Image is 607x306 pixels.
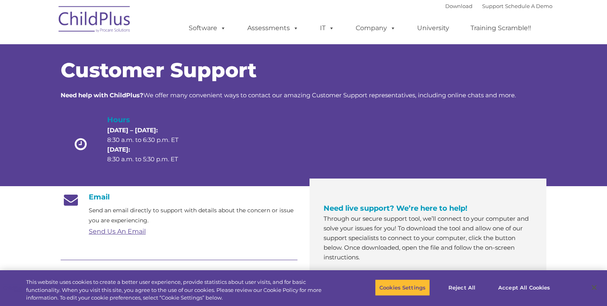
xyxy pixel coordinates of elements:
strong: [DATE]: [107,146,130,153]
a: IT [312,20,342,36]
a: Software [181,20,234,36]
a: Assessments [239,20,307,36]
strong: Need help with ChildPlus? [61,91,143,99]
h4: Email [61,193,297,201]
button: Accept All Cookies [494,279,554,296]
strong: [DATE] – [DATE]: [107,126,158,134]
button: Close [585,279,603,296]
p: 8:30 a.m. to 6:30 p.m. ET 8:30 a.m. to 5:30 p.m. ET [107,125,192,164]
a: Training Scramble!! [462,20,539,36]
p: Through our secure support tool, we’ll connect to your computer and solve your issues for you! To... [324,214,532,262]
a: Company [348,20,404,36]
a: Schedule A Demo [505,3,552,9]
p: Send an email directly to support with details about the concern or issue you are experiencing. [89,205,297,226]
h4: Online Chat [61,270,297,279]
span: Customer Support [61,58,257,82]
a: Send Us An Email [89,228,146,235]
font: | [445,3,552,9]
button: Reject All [437,279,487,296]
a: University [409,20,457,36]
div: This website uses cookies to create a better user experience, provide statistics about user visit... [26,278,334,302]
span: Need live support? We’re here to help! [324,204,467,213]
h4: Hours [107,114,192,125]
button: Cookies Settings [375,279,430,296]
span: We offer many convenient ways to contact our amazing Customer Support representatives, including ... [61,91,516,99]
a: Support [482,3,503,9]
a: Download [445,3,473,9]
img: ChildPlus by Procare Solutions [55,0,135,41]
